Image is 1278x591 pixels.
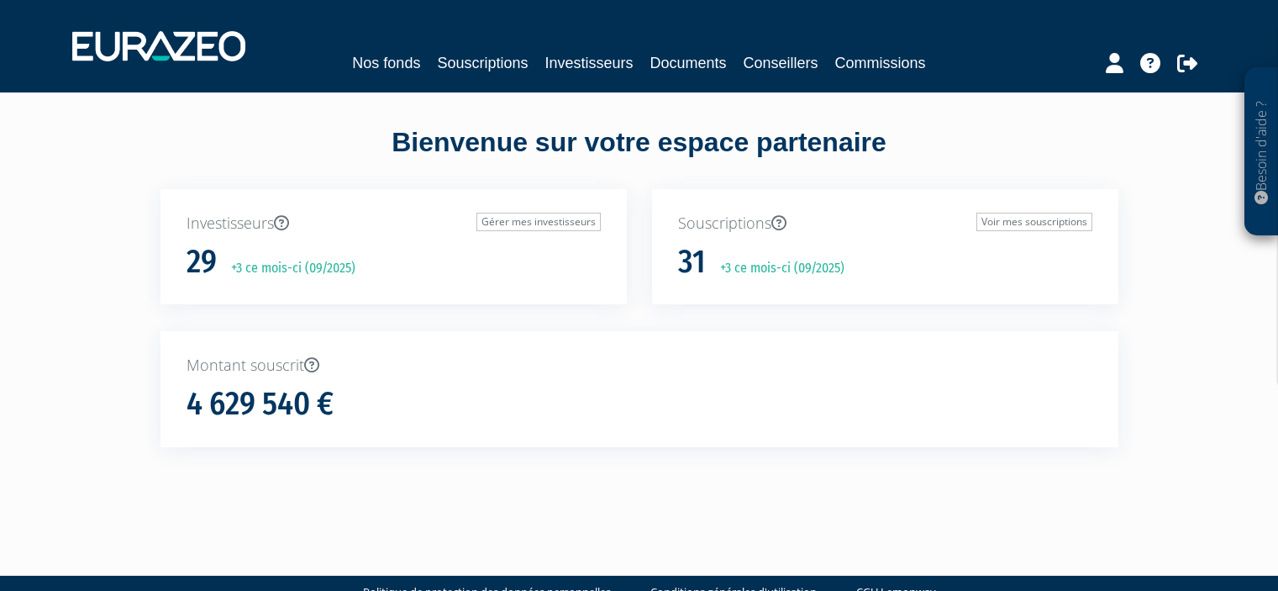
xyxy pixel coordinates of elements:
p: Besoin d'aide ? [1252,77,1271,228]
h1: 29 [187,245,217,280]
a: Investisseurs [544,51,633,75]
h1: 31 [678,245,706,280]
a: Conseillers [744,51,818,75]
a: Commissions [835,51,926,75]
h1: 4 629 540 € [187,387,334,422]
p: Investisseurs [187,213,601,235]
p: Montant souscrit [187,355,1092,377]
div: Bienvenue sur votre espace partenaire [148,124,1131,189]
a: Nos fonds [352,51,420,75]
a: Gérer mes investisseurs [476,213,601,231]
p: +3 ce mois-ci (09/2025) [708,259,844,278]
a: Documents [650,51,727,75]
p: Souscriptions [678,213,1092,235]
img: 1732889491-logotype_eurazeo_blanc_rvb.png [72,31,245,61]
a: Voir mes souscriptions [976,213,1092,231]
a: Souscriptions [437,51,528,75]
p: +3 ce mois-ci (09/2025) [219,259,355,278]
